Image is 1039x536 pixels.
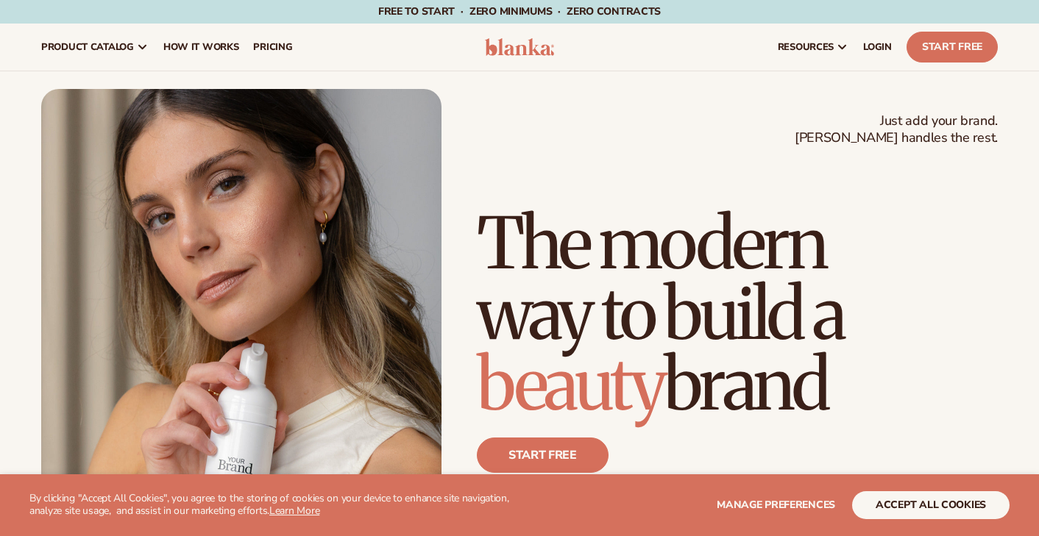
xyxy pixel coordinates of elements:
p: By clicking "Accept All Cookies", you agree to the storing of cookies on your device to enhance s... [29,493,533,518]
a: Start Free [907,32,998,62]
span: beauty [477,340,664,429]
a: resources [770,24,856,71]
button: accept all cookies [852,491,1010,519]
span: Just add your brand. [PERSON_NAME] handles the rest. [795,112,998,147]
img: logo [485,38,554,56]
a: Learn More [269,504,319,518]
a: Start free [477,437,609,473]
span: How It Works [163,41,239,53]
span: Free to start · ZERO minimums · ZERO contracts [378,4,661,18]
a: product catalog [34,24,156,71]
h1: The modern way to build a brand [477,208,998,420]
a: How It Works [156,24,247,71]
button: Manage preferences [717,491,835,519]
a: pricing [246,24,299,71]
span: product catalog [41,41,134,53]
a: LOGIN [856,24,899,71]
span: Manage preferences [717,498,835,512]
span: resources [778,41,834,53]
span: LOGIN [863,41,892,53]
span: pricing [253,41,292,53]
